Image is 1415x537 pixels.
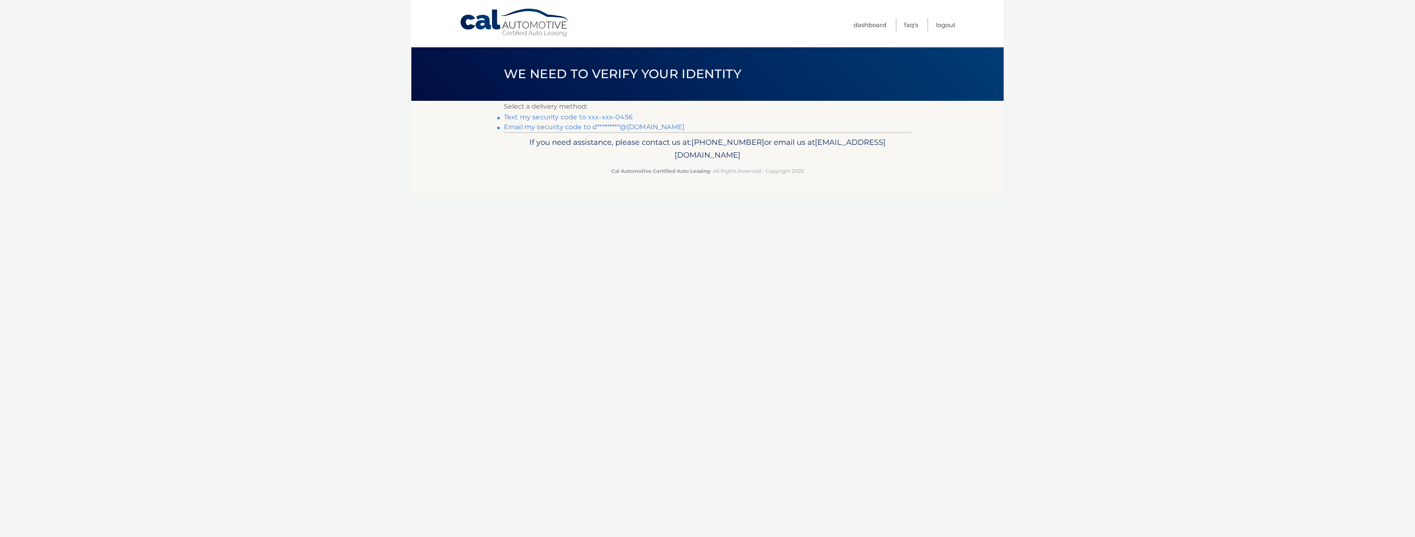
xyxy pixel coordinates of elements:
[854,18,886,32] a: Dashboard
[504,113,633,121] a: Text my security code to xxx-xxx-0456
[936,18,956,32] a: Logout
[459,8,571,37] a: Cal Automotive
[504,123,684,131] a: Email my security code to d*********@[DOMAIN_NAME]
[504,66,741,81] span: We need to verify your identity
[509,167,906,175] p: - All Rights Reserved - Copyright 2025
[904,18,918,32] a: FAQ's
[504,101,911,112] p: Select a delivery method:
[509,136,906,162] p: If you need assistance, please contact us at: or email us at
[691,137,764,147] span: [PHONE_NUMBER]
[611,168,710,174] strong: Cal Automotive Certified Auto Leasing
